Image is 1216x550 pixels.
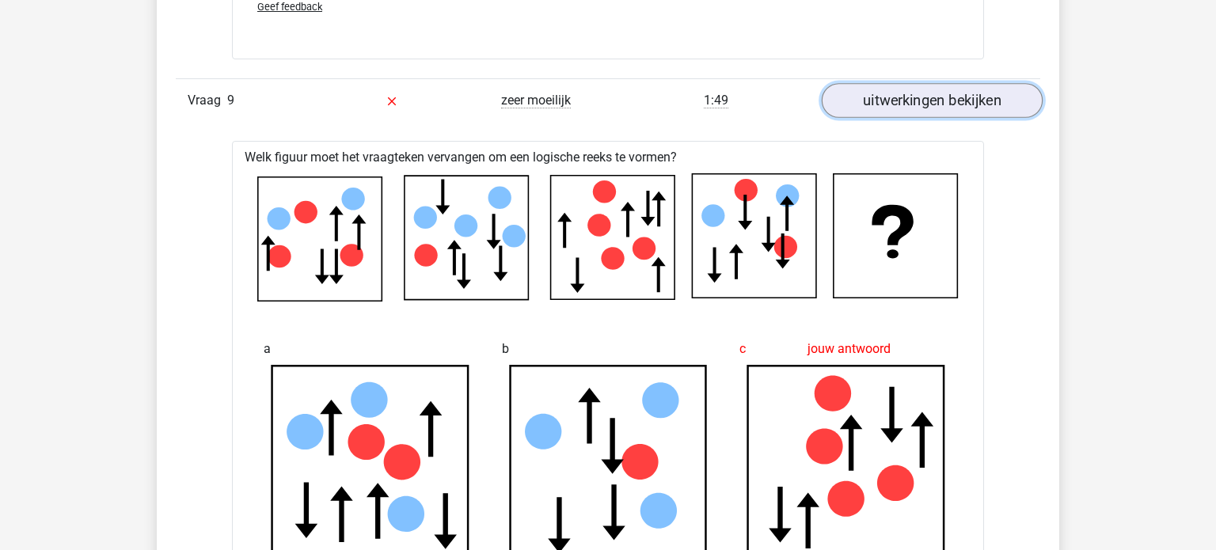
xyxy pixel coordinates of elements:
span: a [264,333,271,365]
span: b [502,333,509,365]
span: 9 [227,93,234,108]
span: zeer moeilijk [501,93,571,108]
div: jouw antwoord [739,333,952,365]
span: c [739,333,746,365]
span: 1:49 [704,93,728,108]
span: Geef feedback [257,1,322,13]
span: Vraag [188,91,227,110]
a: uitwerkingen bekijken [822,83,1043,118]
